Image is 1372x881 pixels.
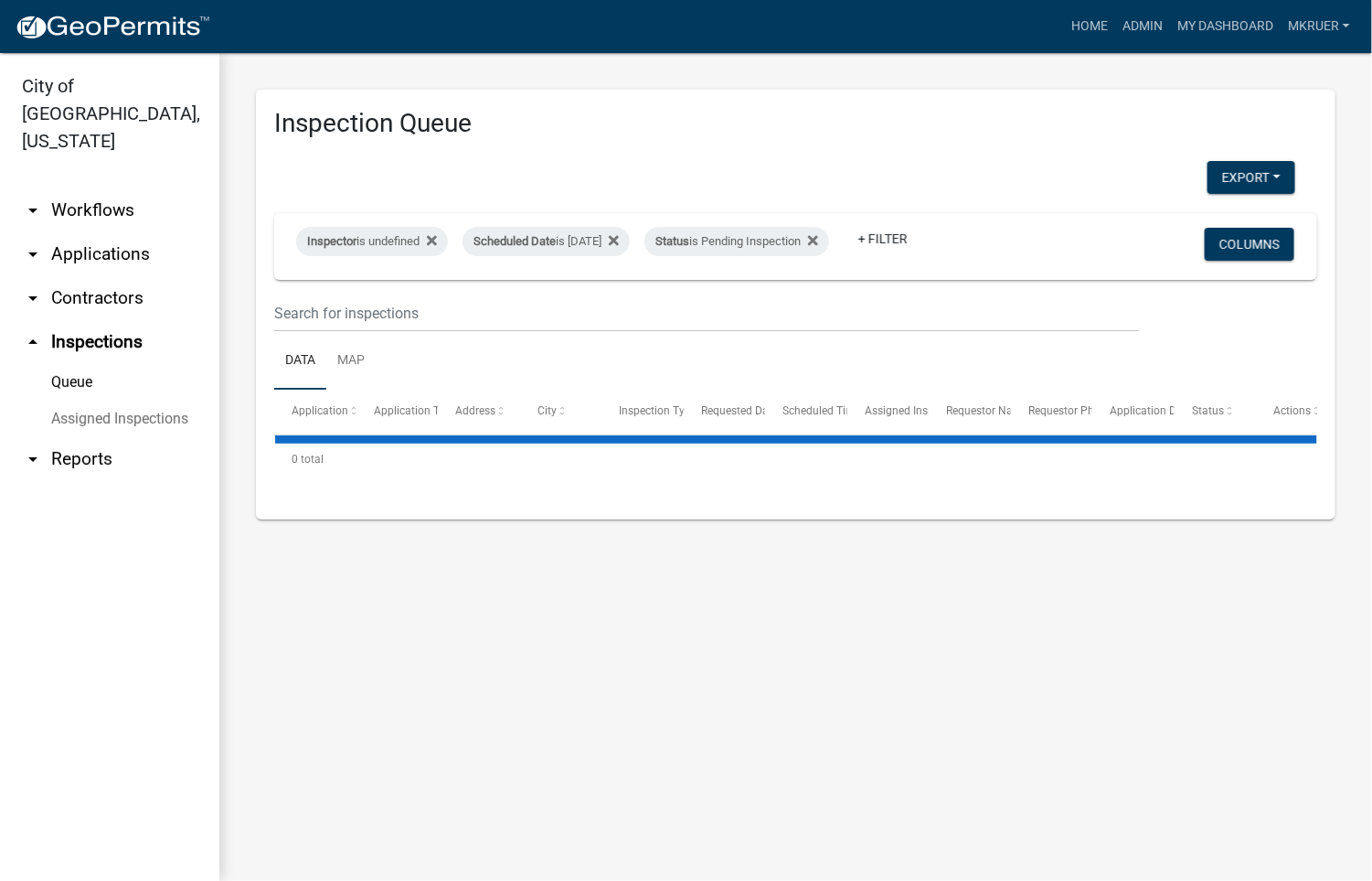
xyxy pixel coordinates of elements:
[1256,390,1338,434] datatable-header-cell: Actions
[22,448,44,470] i: arrow_drop_down
[326,332,376,391] a: Map
[1274,404,1312,417] span: Actions
[619,404,697,417] span: Inspection Type
[292,404,348,417] span: Application
[1205,228,1294,261] button: Columns
[684,390,766,434] datatable-header-cell: Requested Date
[438,390,520,434] datatable-header-cell: Address
[1115,9,1170,44] a: Admin
[1207,161,1295,194] button: Export
[22,287,44,309] i: arrow_drop_down
[356,390,439,434] datatable-header-cell: Application Type
[1170,9,1281,44] a: My Dashboard
[1281,9,1357,44] a: mkruer
[1175,390,1257,434] datatable-header-cell: Status
[374,404,457,417] span: Application Type
[1011,390,1093,434] datatable-header-cell: Requestor Phone
[765,390,847,434] datatable-header-cell: Scheduled Time
[296,227,448,256] div: is undefined
[601,390,684,434] datatable-header-cell: Inspection Type
[844,222,922,255] a: + Filter
[22,331,44,353] i: arrow_drop_up
[701,404,778,417] span: Requested Date
[22,199,44,221] i: arrow_drop_down
[1092,390,1175,434] datatable-header-cell: Application Description
[463,227,630,256] div: is [DATE]
[274,390,356,434] datatable-header-cell: Application
[929,390,1011,434] datatable-header-cell: Requestor Name
[473,234,556,248] span: Scheduled Date
[455,404,495,417] span: Address
[655,234,689,248] span: Status
[644,227,829,256] div: is Pending Inspection
[1028,404,1112,417] span: Requestor Phone
[1192,404,1224,417] span: Status
[537,404,557,417] span: City
[274,108,1317,139] h3: Inspection Queue
[274,436,1317,482] div: 0 total
[1111,404,1226,417] span: Application Description
[307,234,356,248] span: Inspector
[865,404,959,417] span: Assigned Inspector
[520,390,602,434] datatable-header-cell: City
[274,332,326,391] a: Data
[782,404,861,417] span: Scheduled Time
[847,390,930,434] datatable-header-cell: Assigned Inspector
[946,404,1028,417] span: Requestor Name
[1064,9,1115,44] a: Home
[274,295,1139,332] input: Search for inspections
[22,243,44,265] i: arrow_drop_down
